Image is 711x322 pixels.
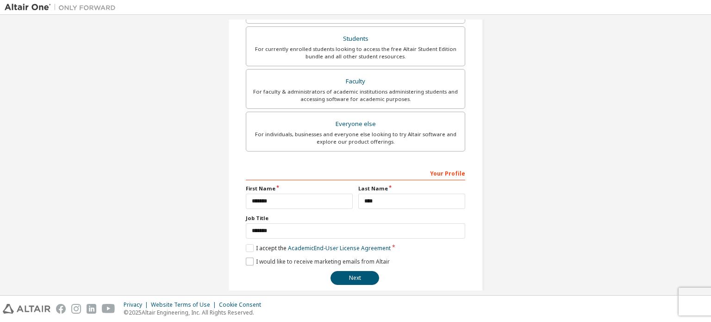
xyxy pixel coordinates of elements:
label: I accept the [246,244,391,252]
img: linkedin.svg [87,304,96,314]
div: Website Terms of Use [151,301,219,309]
div: For individuals, businesses and everyone else looking to try Altair software and explore our prod... [252,131,459,145]
div: Students [252,32,459,45]
label: First Name [246,185,353,192]
label: Last Name [358,185,465,192]
img: instagram.svg [71,304,81,314]
div: Cookie Consent [219,301,267,309]
div: Privacy [124,301,151,309]
label: I would like to receive marketing emails from Altair [246,258,390,265]
div: Faculty [252,75,459,88]
div: For currently enrolled students looking to access the free Altair Student Edition bundle and all ... [252,45,459,60]
img: Altair One [5,3,120,12]
label: Job Title [246,215,465,222]
div: For faculty & administrators of academic institutions administering students and accessing softwa... [252,88,459,103]
img: altair_logo.svg [3,304,50,314]
img: facebook.svg [56,304,66,314]
div: Everyone else [252,118,459,131]
div: Your Profile [246,165,465,180]
a: Academic End-User License Agreement [288,244,391,252]
img: youtube.svg [102,304,115,314]
button: Next [331,271,379,285]
p: © 2025 Altair Engineering, Inc. All Rights Reserved. [124,309,267,316]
